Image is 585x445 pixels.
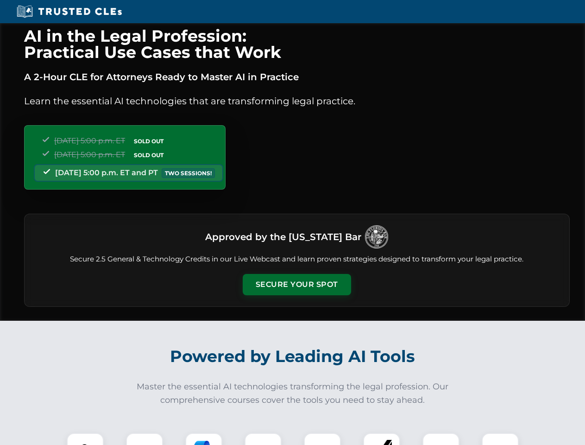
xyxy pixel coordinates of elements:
img: Trusted CLEs [14,5,125,19]
span: SOLD OUT [131,136,167,146]
span: [DATE] 5:00 p.m. ET [54,150,125,159]
img: Logo [365,225,388,248]
h2: Powered by Leading AI Tools [36,340,549,373]
button: Secure Your Spot [243,274,351,295]
h1: AI in the Legal Profession: Practical Use Cases that Work [24,28,570,60]
span: SOLD OUT [131,150,167,160]
p: Learn the essential AI technologies that are transforming legal practice. [24,94,570,108]
span: [DATE] 5:00 p.m. ET [54,136,125,145]
p: Secure 2.5 General & Technology Credits in our Live Webcast and learn proven strategies designed ... [36,254,558,265]
p: A 2-Hour CLE for Attorneys Ready to Master AI in Practice [24,70,570,84]
p: Master the essential AI technologies transforming the legal profession. Our comprehensive courses... [131,380,455,407]
h3: Approved by the [US_STATE] Bar [205,229,361,245]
